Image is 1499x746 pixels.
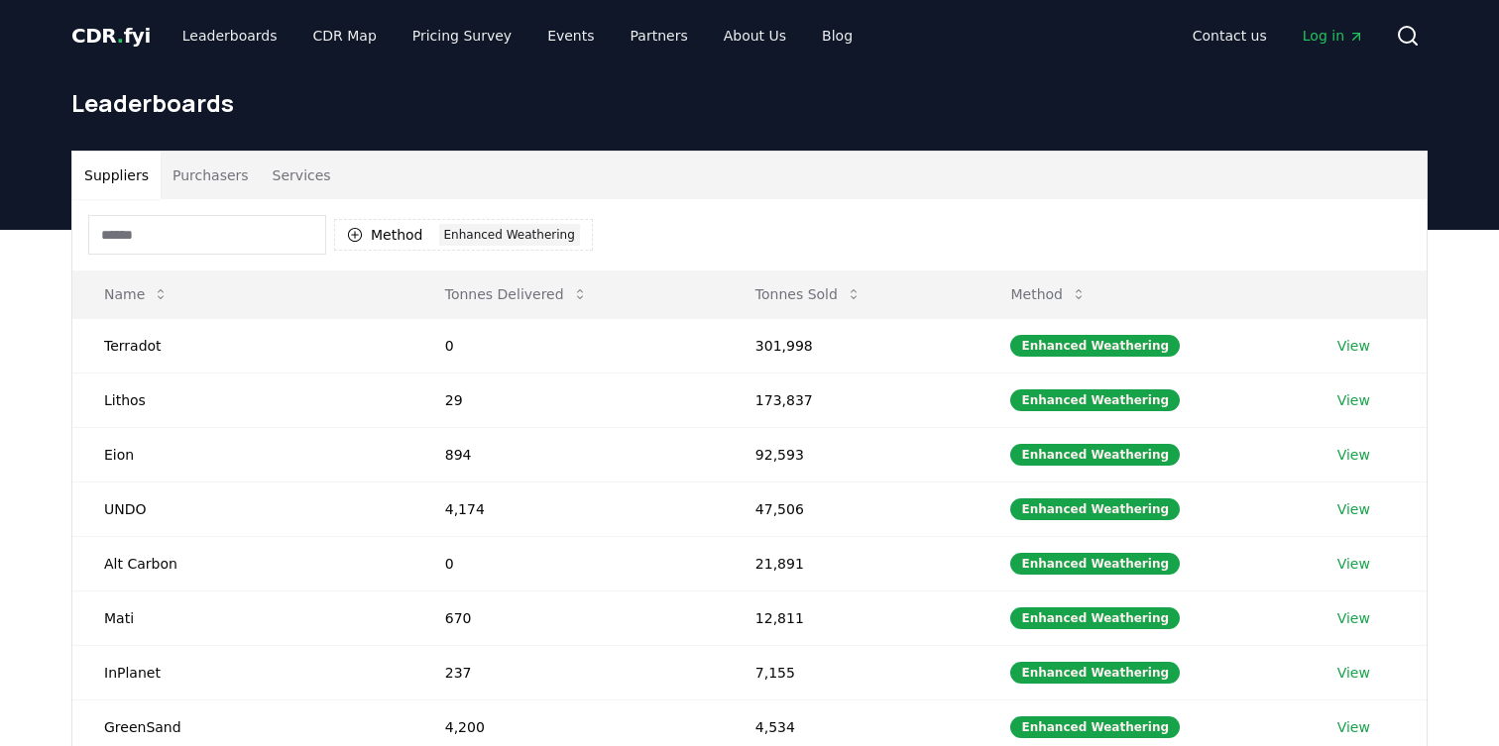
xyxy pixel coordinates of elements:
h1: Leaderboards [71,87,1428,119]
td: Eion [72,427,413,481]
div: Enhanced Weathering [1010,498,1180,520]
td: 47,506 [724,481,980,536]
span: CDR fyi [71,24,151,48]
td: 301,998 [724,318,980,373]
td: 0 [413,536,724,590]
td: 0 [413,318,724,373]
td: Mati [72,590,413,645]
button: Tonnes Sold [740,274,877,314]
span: Log in [1303,26,1364,46]
div: Enhanced Weathering [1010,716,1180,738]
td: 29 [413,373,724,427]
span: . [117,24,124,48]
a: CDR Map [297,18,393,53]
button: MethodEnhanced Weathering [334,219,593,251]
a: View [1337,336,1370,356]
a: CDR.fyi [71,22,151,50]
a: View [1337,717,1370,737]
td: 670 [413,590,724,645]
nav: Main [167,18,868,53]
a: Log in [1287,18,1380,53]
a: View [1337,554,1370,574]
button: Method [994,274,1102,314]
td: Lithos [72,373,413,427]
td: 894 [413,427,724,481]
button: Suppliers [72,152,161,199]
button: Purchasers [161,152,261,199]
nav: Main [1177,18,1380,53]
td: Terradot [72,318,413,373]
div: Enhanced Weathering [1010,389,1180,411]
div: Enhanced Weathering [1010,553,1180,575]
td: 237 [413,645,724,699]
a: View [1337,663,1370,683]
td: InPlanet [72,645,413,699]
a: Pricing Survey [397,18,527,53]
button: Name [88,274,184,314]
td: 92,593 [724,427,980,481]
a: View [1337,608,1370,628]
a: Contact us [1177,18,1283,53]
td: 4,174 [413,481,724,536]
a: About Us [708,18,802,53]
td: 7,155 [724,645,980,699]
a: View [1337,499,1370,519]
button: Services [261,152,343,199]
div: Enhanced Weathering [1010,444,1180,466]
a: View [1337,390,1370,410]
a: Events [531,18,610,53]
td: 173,837 [724,373,980,427]
td: 21,891 [724,536,980,590]
a: Partners [615,18,704,53]
td: UNDO [72,481,413,536]
a: Leaderboards [167,18,293,53]
button: Tonnes Delivered [429,274,604,314]
td: Alt Carbon [72,536,413,590]
div: Enhanced Weathering [1010,335,1180,357]
div: Enhanced Weathering [1010,607,1180,629]
a: Blog [806,18,868,53]
div: Enhanced Weathering [439,224,580,246]
div: Enhanced Weathering [1010,662,1180,684]
a: View [1337,445,1370,465]
td: 12,811 [724,590,980,645]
